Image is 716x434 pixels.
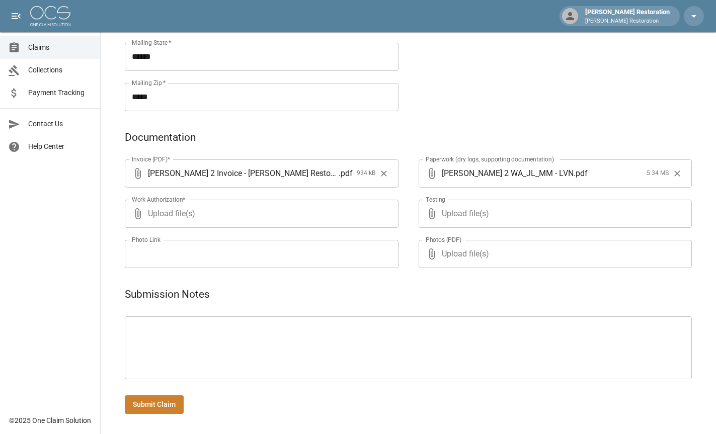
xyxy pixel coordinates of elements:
[574,167,588,179] span: . pdf
[125,395,184,414] button: Submit Claim
[28,65,92,75] span: Collections
[426,235,461,244] label: Photos (PDF)
[132,155,171,163] label: Invoice (PDF)*
[585,17,670,26] p: [PERSON_NAME] Restoration
[30,6,70,26] img: ocs-logo-white-transparent.png
[132,78,166,87] label: Mailing Zip
[28,141,92,152] span: Help Center
[132,235,161,244] label: Photo Link
[132,38,171,47] label: Mailing State
[442,200,665,228] span: Upload file(s)
[6,6,26,26] button: open drawer
[339,167,353,179] span: . pdf
[9,415,91,425] div: © 2025 One Claim Solution
[426,195,445,204] label: Testing
[376,166,391,181] button: Clear
[28,42,92,53] span: Claims
[581,7,674,25] div: [PERSON_NAME] Restoration
[670,166,685,181] button: Clear
[148,167,339,179] span: [PERSON_NAME] 2 Invoice - [PERSON_NAME] Restoration - LVN
[28,88,92,98] span: Payment Tracking
[426,155,554,163] label: Paperwork (dry logs, supporting documentation)
[357,168,375,179] span: 934 kB
[28,119,92,129] span: Contact Us
[442,167,574,179] span: [PERSON_NAME] 2 WA_JL_MM - LVN
[132,195,186,204] label: Work Authorization*
[647,168,669,179] span: 5.34 MB
[442,240,665,268] span: Upload file(s)
[148,200,371,228] span: Upload file(s)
